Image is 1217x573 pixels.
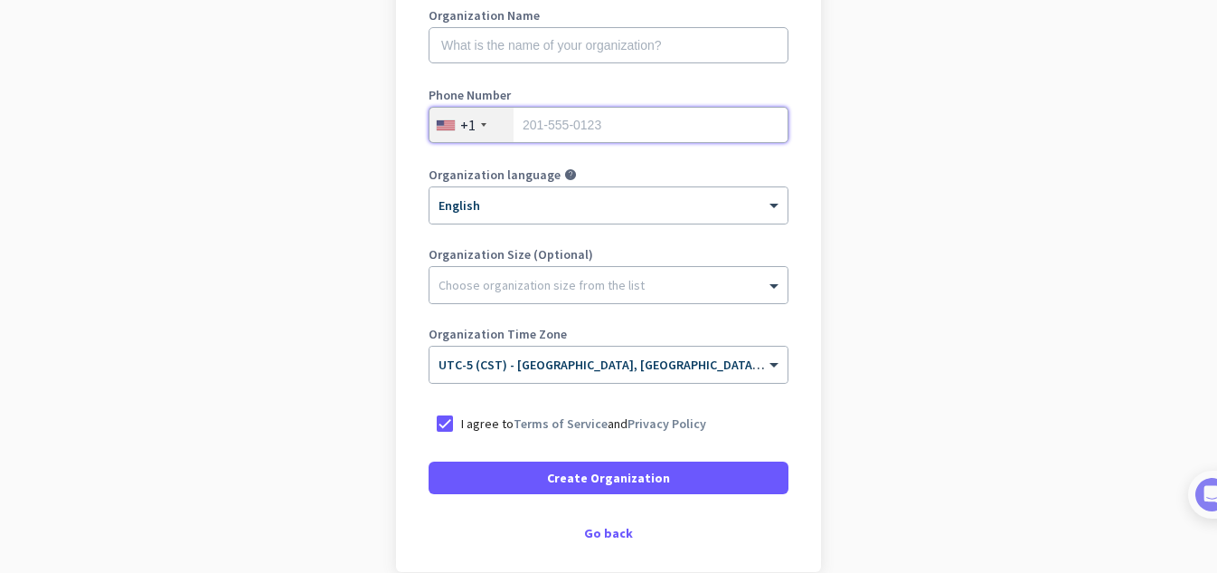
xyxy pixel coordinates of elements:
label: Organization language [429,168,561,181]
i: help [564,168,577,181]
input: What is the name of your organization? [429,27,788,63]
button: Create Organization [429,462,788,494]
label: Phone Number [429,89,788,101]
label: Organization Name [429,9,788,22]
a: Terms of Service [514,415,608,432]
div: Go back [429,527,788,540]
div: +1 [460,116,476,134]
label: Organization Time Zone [429,328,788,340]
label: Organization Size (Optional) [429,248,788,261]
a: Privacy Policy [627,415,706,432]
span: Create Organization [547,469,670,487]
p: I agree to and [461,415,706,433]
input: 201-555-0123 [429,107,788,143]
